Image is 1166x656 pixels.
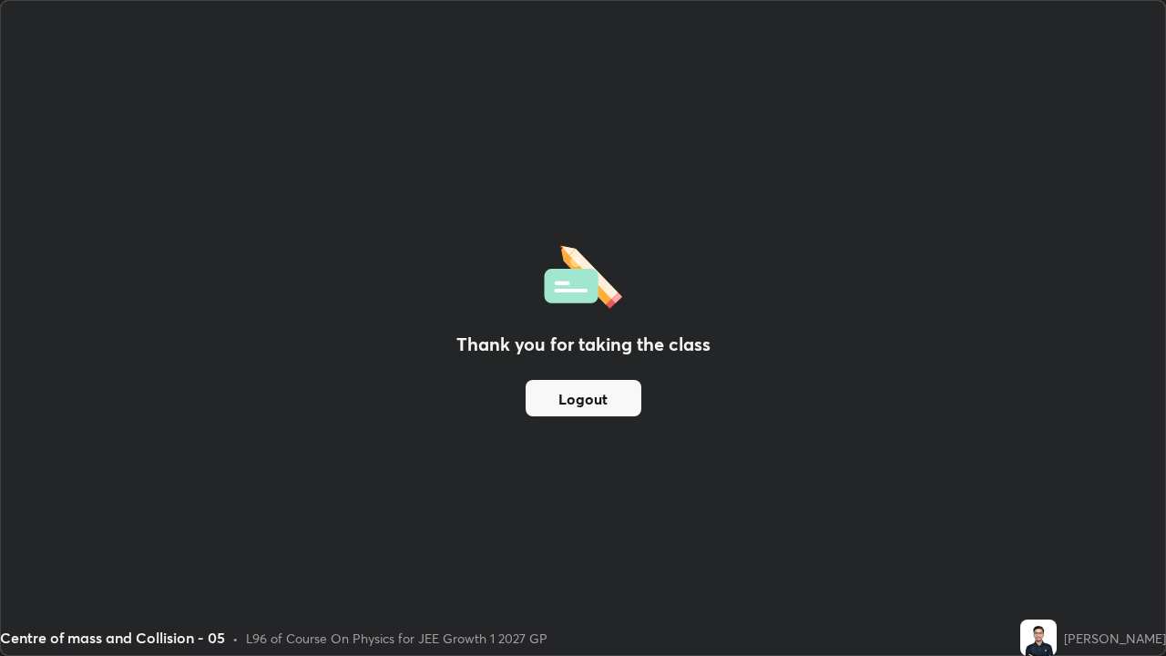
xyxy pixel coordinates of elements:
[232,629,239,648] div: •
[456,331,711,358] h2: Thank you for taking the class
[1020,620,1057,656] img: 37aae379bbc94e87a747325de2c98c16.jpg
[1064,629,1166,648] div: [PERSON_NAME]
[544,240,622,309] img: offlineFeedback.1438e8b3.svg
[526,380,641,416] button: Logout
[246,629,547,648] div: L96 of Course On Physics for JEE Growth 1 2027 GP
